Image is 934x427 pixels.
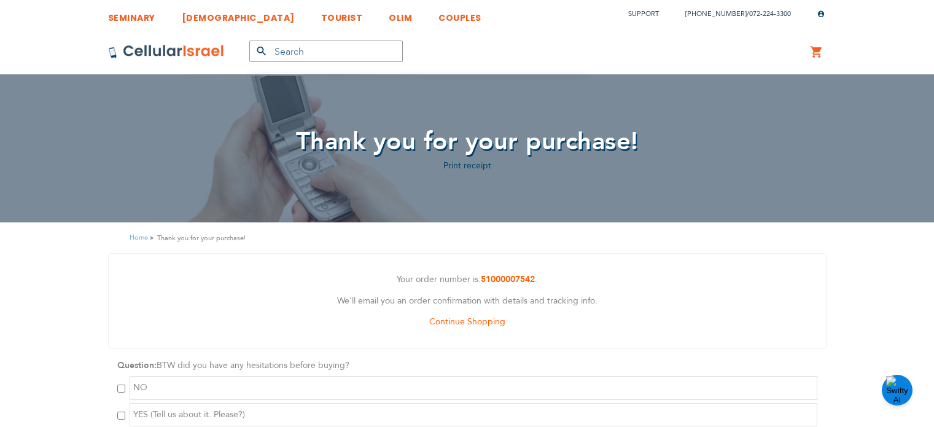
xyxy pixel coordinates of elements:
[429,316,505,327] a: Continue Shopping
[249,41,403,62] input: Search
[389,3,412,26] a: OLIM
[685,9,747,18] a: [PHONE_NUMBER]
[133,382,147,393] span: NO
[133,409,245,420] span: YES (Tell us about it. Please?)
[673,5,791,23] li: /
[157,359,349,371] span: BTW did you have any hesitations before buying?
[117,359,157,371] strong: Question:
[130,233,148,242] a: Home
[182,3,295,26] a: [DEMOGRAPHIC_DATA]
[108,44,225,59] img: Cellular Israel Logo
[481,273,535,285] a: 51000007542
[157,232,246,244] strong: Thank you for your purchase!
[443,160,491,171] a: Print receipt
[438,3,481,26] a: COUPLES
[296,125,639,159] span: Thank you for your purchase!
[321,3,363,26] a: TOURIST
[118,272,817,288] p: Your order number is: .
[118,294,817,309] p: We'll email you an order confirmation with details and tracking info.
[749,9,791,18] a: 072-224-3300
[108,3,155,26] a: SEMINARY
[628,9,659,18] a: Support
